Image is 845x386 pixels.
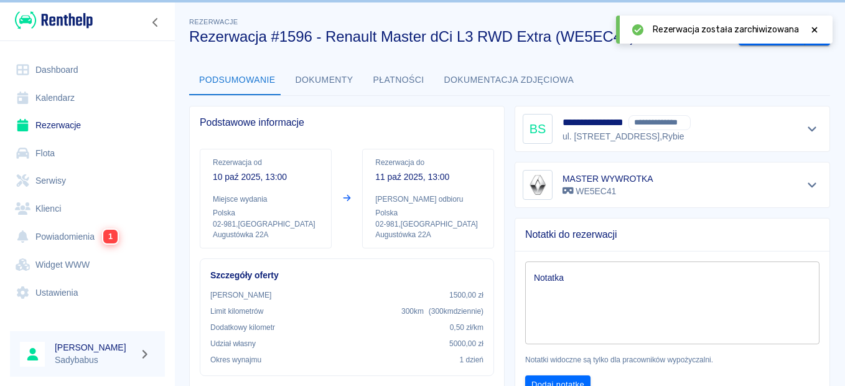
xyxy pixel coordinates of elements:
button: Płatności [363,65,434,95]
p: Rezerwacja od [213,157,319,168]
a: Widget WWW [10,251,165,279]
p: Limit kilometrów [210,306,263,317]
p: WE5EC41 [563,185,653,198]
p: Polska [213,207,319,219]
p: [PERSON_NAME] [210,289,271,301]
div: BS [523,114,553,144]
span: Rezerwacje [189,18,238,26]
p: 5000,00 zł [449,338,483,349]
button: Dokumenty [286,65,363,95]
span: 1 [103,230,118,244]
p: Miejsce wydania [213,194,319,205]
span: Podstawowe informacje [200,116,494,129]
span: Rezerwacja została zarchiwizowana [653,23,799,36]
p: Rezerwacja do [375,157,481,168]
span: ( 300 km dziennie ) [429,307,483,316]
p: 0,50 zł /km [450,322,483,333]
button: Zwiń nawigację [146,14,165,31]
a: Flota [10,139,165,167]
img: Renthelp logo [15,10,93,31]
h3: Rezerwacja #1596 - Renault Master dCi L3 RWD Extra (WE5EC41) [189,28,729,45]
p: Dodatkowy kilometr [210,322,275,333]
h6: Szczegóły oferty [210,269,483,282]
a: Powiadomienia1 [10,222,165,251]
p: 11 paź 2025, 13:00 [375,171,481,184]
a: Dashboard [10,56,165,84]
p: 300 km [401,306,483,317]
p: Okres wynajmu [210,354,261,365]
p: 02-981 , [GEOGRAPHIC_DATA] [213,219,319,230]
p: Sadybabus [55,354,134,367]
span: Notatki do rezerwacji [525,228,819,241]
a: Kalendarz [10,84,165,112]
p: 1500,00 zł [449,289,483,301]
p: Augustówka 22A [213,230,319,240]
p: 1 dzień [460,354,483,365]
a: Rezerwacje [10,111,165,139]
h6: MASTER WYWROTKA [563,172,653,185]
h6: [PERSON_NAME] [55,341,134,354]
a: Klienci [10,195,165,223]
p: 02-981 , [GEOGRAPHIC_DATA] [375,219,481,230]
p: Augustówka 22A [375,230,481,240]
button: Dokumentacja zdjęciowa [434,65,584,95]
button: Podsumowanie [189,65,286,95]
p: 10 paź 2025, 13:00 [213,171,319,184]
p: ul. [STREET_ADDRESS] , Rybie [563,130,711,143]
a: Ustawienia [10,279,165,307]
a: Serwisy [10,167,165,195]
p: Notatki widoczne są tylko dla pracowników wypożyczalni. [525,354,819,365]
button: Pokaż szczegóły [802,176,823,194]
a: Renthelp logo [10,10,93,31]
button: Pokaż szczegóły [802,120,823,138]
img: Image [525,172,550,197]
p: [PERSON_NAME] odbioru [375,194,481,205]
p: Udział własny [210,338,256,349]
p: Polska [375,207,481,219]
